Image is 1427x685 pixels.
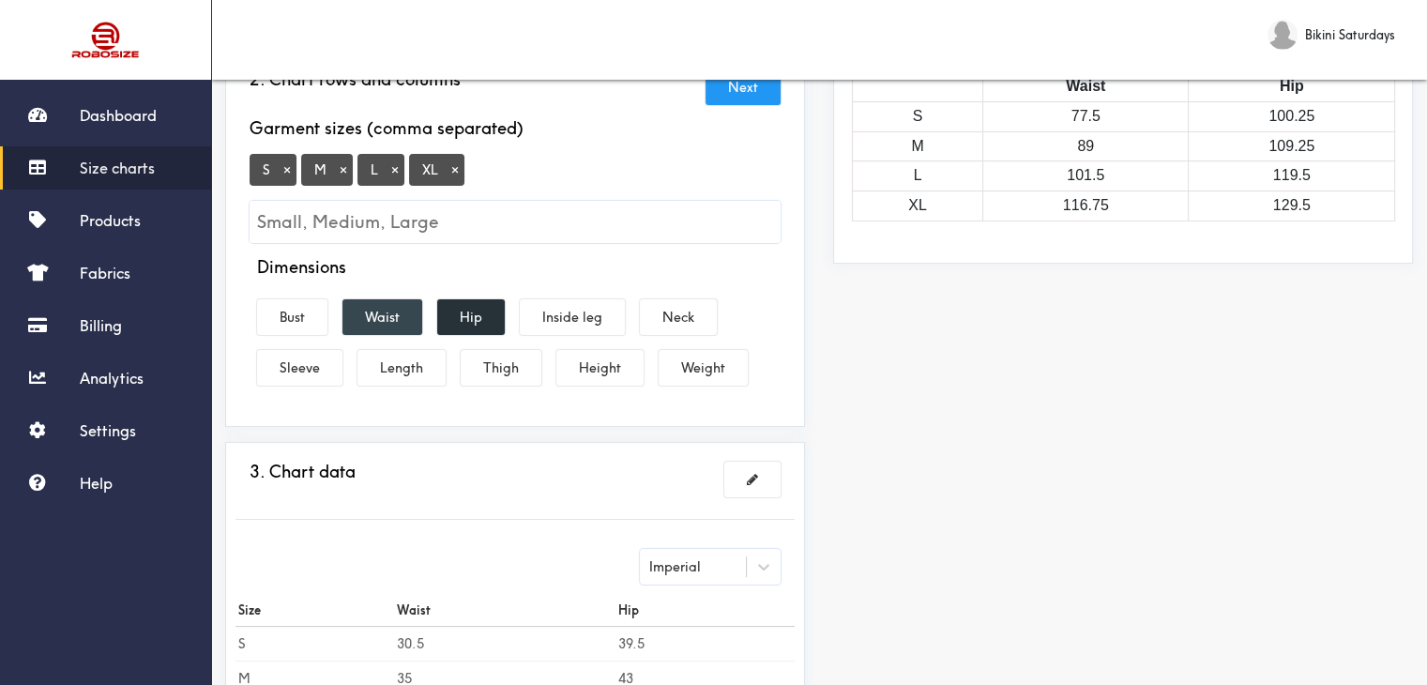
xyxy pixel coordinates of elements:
[615,594,795,627] th: Hip
[334,161,353,178] button: Tag at index 1 with value M focussed. Press backspace to remove
[1305,24,1395,45] span: Bikini Saturdays
[80,106,157,125] span: Dashboard
[257,350,342,386] button: Sleeve
[357,350,446,386] button: Length
[250,118,524,139] h4: Garment sizes (comma separated)
[982,131,1189,161] td: 89
[437,299,505,335] button: Hip
[446,161,464,178] button: Tag at index 3 with value XL focussed. Press backspace to remove
[80,264,130,282] span: Fabrics
[649,556,701,577] div: Imperial
[409,154,464,186] span: XL
[1189,71,1395,101] th: Hip
[1189,101,1395,131] td: 100.25
[520,299,625,335] button: Inside leg
[357,154,404,186] span: L
[853,101,983,131] td: S
[394,627,615,662] td: 30.5
[1189,191,1395,221] td: 129.5
[1189,131,1395,161] td: 109.25
[80,474,113,493] span: Help
[80,421,136,440] span: Settings
[257,299,327,335] button: Bust
[853,161,983,191] td: L
[80,159,155,177] span: Size charts
[982,101,1189,131] td: 77.5
[706,69,781,105] button: Next
[659,350,748,386] button: Weight
[982,191,1189,221] td: 116.75
[386,161,404,178] button: Tag at index 2 with value L focussed. Press backspace to remove
[278,161,296,178] button: Tag at index 0 with value S focussed. Press backspace to remove
[640,299,717,335] button: Neck
[615,627,795,662] td: 39.5
[982,161,1189,191] td: 101.5
[1189,161,1395,191] td: 119.5
[461,350,541,386] button: Thigh
[342,299,422,335] button: Waist
[250,462,356,482] h3: 3. Chart data
[301,154,353,186] span: M
[238,635,246,652] b: S
[257,257,346,278] h4: Dimensions
[80,316,122,335] span: Billing
[36,14,176,66] img: Robosize
[250,154,296,186] span: S
[853,131,983,161] td: M
[250,69,461,90] h3: 2. Chart rows and columns
[982,71,1189,101] th: Waist
[235,594,394,627] th: Size
[1268,20,1298,50] img: Bikini Saturdays
[250,201,781,243] input: Small, Medium, Large
[853,191,983,221] td: XL
[394,594,615,627] th: Waist
[80,369,144,388] span: Analytics
[80,211,141,230] span: Products
[556,350,644,386] button: Height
